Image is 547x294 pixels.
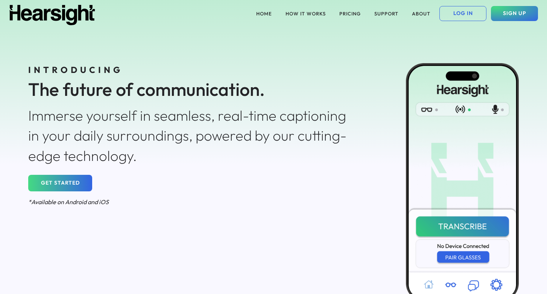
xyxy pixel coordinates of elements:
[491,6,538,21] button: SIGN UP
[252,6,277,21] button: HOME
[28,198,355,206] div: *Available on Android and iOS
[28,64,355,76] div: INTRODUCING
[28,175,92,191] button: GET STARTED
[28,106,355,166] div: Immerse yourself in seamless, real-time captioning in your daily surroundings, powered by our cut...
[335,6,365,21] button: PRICING
[9,5,96,25] img: Hearsight logo
[439,6,486,21] button: LOG IN
[28,77,355,102] div: The future of communication.
[281,6,330,21] button: HOW IT WORKS
[370,6,403,21] button: SUPPORT
[407,6,435,21] button: ABOUT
